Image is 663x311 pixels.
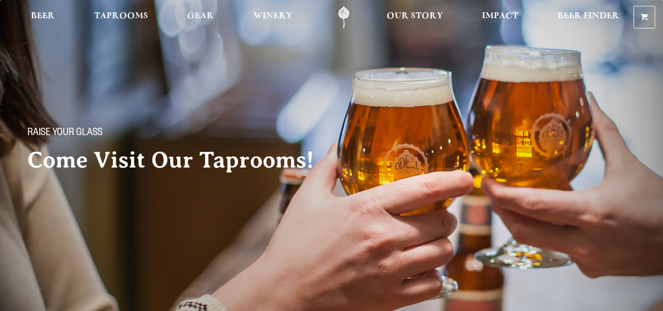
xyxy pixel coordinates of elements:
[557,12,619,20] span: Beer Finder
[380,6,450,28] a: Our Story
[25,6,61,28] a: Beer
[551,6,626,28] a: Beer Finder
[325,6,362,28] a: Odell Home
[253,12,292,20] span: Winery
[482,12,518,20] span: Impact
[187,12,214,20] span: Gear
[247,6,299,28] a: Winery
[387,12,443,20] span: Our Story
[94,12,148,20] span: Taprooms
[27,127,103,140] span: Raise your glass
[181,6,220,28] a: Gear
[88,6,155,28] a: Taprooms
[27,148,334,172] h2: Come Visit Our Taprooms!
[31,12,55,20] span: Beer
[476,6,525,28] a: Impact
